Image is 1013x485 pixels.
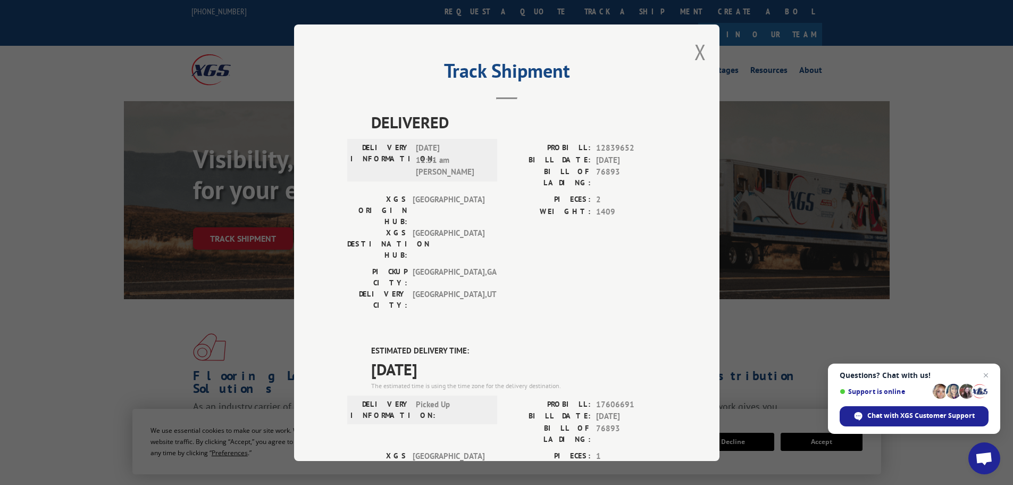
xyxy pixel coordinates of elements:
span: Close chat [979,369,992,382]
label: PIECES: [507,194,591,206]
label: XGS ORIGIN HUB: [347,194,407,227]
span: 12839652 [596,142,666,154]
label: BILL OF LADING: [507,166,591,188]
label: BILL DATE: [507,410,591,423]
label: PICKUP CITY: [347,266,407,289]
span: 2 [596,194,666,206]
span: [GEOGRAPHIC_DATA] [413,227,484,261]
span: [GEOGRAPHIC_DATA] [413,194,484,227]
span: Support is online [840,388,929,396]
span: 1409 [596,205,666,218]
label: DELIVERY CITY: [347,289,407,311]
label: PROBILL: [507,398,591,410]
label: WEIGHT: [507,205,591,218]
button: Close modal [694,38,706,66]
span: [GEOGRAPHIC_DATA] , GA [413,266,484,289]
label: ESTIMATED DELIVERY TIME: [371,345,666,357]
span: Questions? Chat with us! [840,371,989,380]
label: BILL DATE: [507,154,591,166]
span: [GEOGRAPHIC_DATA] , UT [413,289,484,311]
div: Chat with XGS Customer Support [840,406,989,426]
span: Picked Up [416,398,488,421]
span: [DATE] [596,154,666,166]
label: XGS DESTINATION HUB: [347,227,407,261]
span: DELIVERED [371,110,666,134]
label: BILL OF LADING: [507,422,591,445]
span: 1 [596,450,666,462]
span: [DATE] 11:51 am [PERSON_NAME] [416,142,488,178]
label: PROBILL: [507,142,591,154]
span: 17606691 [596,398,666,410]
div: Open chat [968,442,1000,474]
label: DELIVERY INFORMATION: [350,398,411,421]
span: 76893 [596,422,666,445]
h2: Track Shipment [347,63,666,84]
span: 76893 [596,166,666,188]
label: DELIVERY INFORMATION: [350,142,411,178]
span: [GEOGRAPHIC_DATA] [413,450,484,483]
div: The estimated time is using the time zone for the delivery destination. [371,381,666,390]
label: PIECES: [507,450,591,462]
span: Chat with XGS Customer Support [867,411,975,421]
span: [DATE] [371,357,666,381]
label: XGS ORIGIN HUB: [347,450,407,483]
span: [DATE] [596,410,666,423]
